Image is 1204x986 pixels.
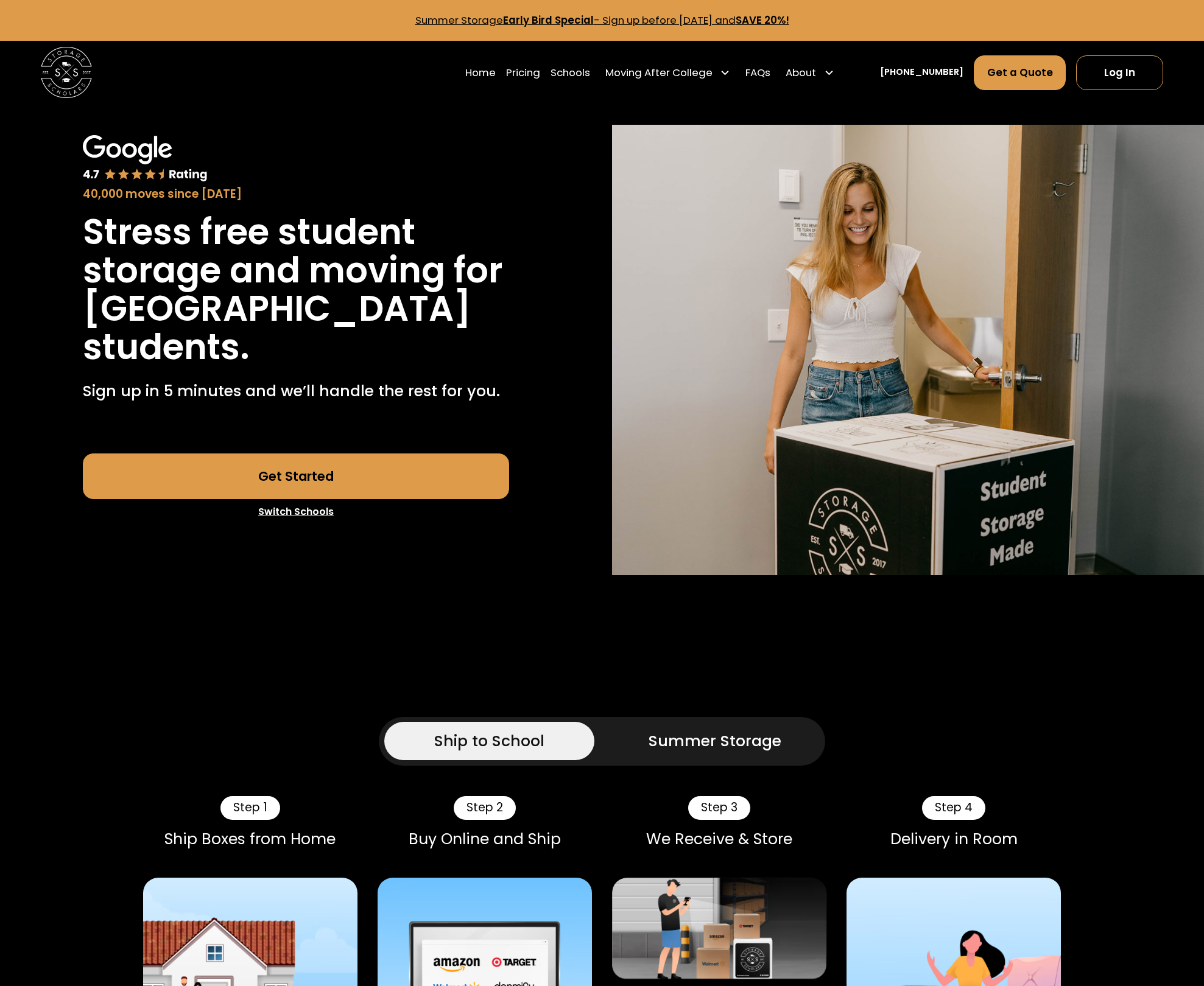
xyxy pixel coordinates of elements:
a: Log In [1076,55,1163,89]
a: [PHONE_NUMBER] [880,66,963,79]
div: 40,000 moves since [DATE] [83,186,509,203]
div: We Receive & Store [612,830,826,848]
h1: Stress free student storage and moving for [83,213,509,290]
a: FAQs [745,55,770,91]
div: Step 4 [922,796,985,820]
a: Pricing [506,55,540,91]
a: Schools [551,55,590,91]
h1: [GEOGRAPHIC_DATA] [83,290,471,328]
a: Get a Quote [974,55,1066,89]
div: Step 1 [220,796,280,820]
div: Ship Boxes from Home [143,830,357,848]
strong: SAVE 20%! [736,13,789,27]
h1: students. [83,328,250,366]
div: Moving After College [600,55,735,91]
img: Storage Scholars will have everything waiting for you in your room when you arrive to campus. [612,125,1204,575]
img: Storage Scholars main logo [41,47,92,98]
div: About [786,65,816,80]
div: Ship to School [434,730,544,753]
div: About [781,55,839,91]
a: Home [465,55,496,91]
p: Sign up in 5 minutes and we’ll handle the rest for you. [83,380,500,403]
img: Google 4.7 star rating [83,135,208,183]
strong: Early Bird Special [503,13,594,27]
div: Step 3 [688,796,750,820]
div: Summer Storage [649,730,781,753]
a: Summer StorageEarly Bird Special- Sign up before [DATE] andSAVE 20%! [415,13,789,27]
div: Moving After College [605,65,713,80]
a: Get Started [83,453,509,499]
div: Buy Online and Ship [378,830,592,848]
div: Delivery in Room [847,830,1061,848]
a: Switch Schools [83,499,509,525]
div: Step 2 [454,796,516,820]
